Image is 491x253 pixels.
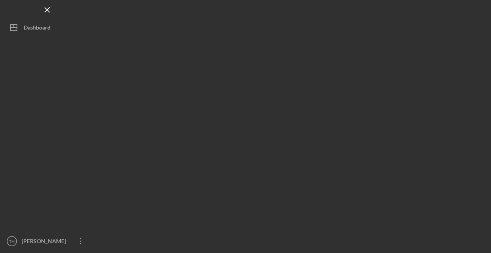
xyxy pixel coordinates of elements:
[9,239,15,244] text: TM
[20,233,71,251] div: [PERSON_NAME]
[4,233,91,249] button: TM[PERSON_NAME]
[24,20,51,37] div: Dashboard
[4,20,91,35] button: Dashboard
